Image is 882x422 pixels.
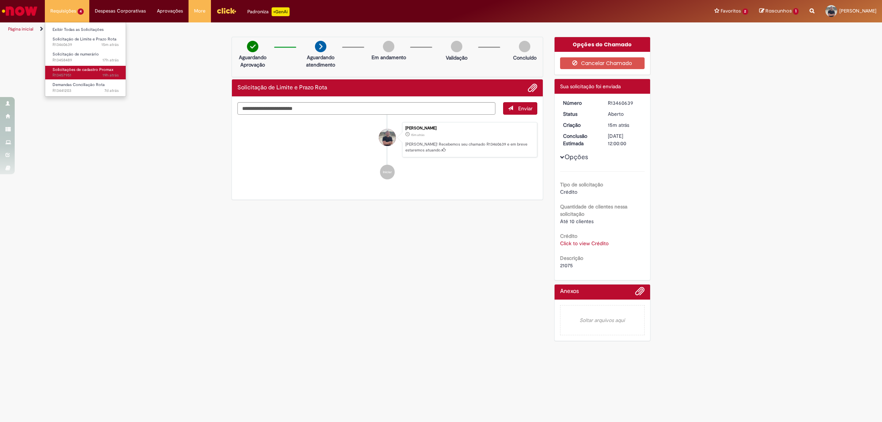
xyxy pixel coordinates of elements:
time: 29/08/2025 07:59:48 [411,133,424,137]
textarea: Digite sua mensagem aqui... [237,102,495,115]
span: R13457951 [53,72,119,78]
img: img-circle-grey.png [383,41,394,52]
b: Crédito [560,233,577,239]
div: 29/08/2025 07:59:48 [608,121,642,129]
ul: Requisições [45,22,126,97]
a: Aberto R13441203 : Demandas Conciliação Rota [45,81,126,94]
a: Click to view Crédito [560,240,609,247]
a: Página inicial [8,26,33,32]
b: Tipo de solicitação [560,181,603,188]
span: 15m atrás [101,42,119,47]
div: Marcelo Alves Elias [379,129,396,146]
b: Quantidade de clientes nessa solicitação [560,203,627,217]
img: img-circle-grey.png [451,41,462,52]
ul: Trilhas de página [6,22,582,36]
span: 4 [78,8,84,15]
div: [DATE] 12:00:00 [608,132,642,147]
time: 28/08/2025 13:44:21 [103,72,119,78]
div: Padroniza [247,7,290,16]
img: img-circle-grey.png [519,41,530,52]
div: Aberto [608,110,642,118]
p: Em andamento [372,54,406,61]
span: Solicitação de Limite e Prazo Rota [53,36,116,42]
time: 28/08/2025 15:02:30 [103,57,119,63]
p: Aguardando Aprovação [235,54,270,68]
em: Soltar arquivos aqui [560,305,645,335]
img: check-circle-green.png [247,41,258,52]
span: Sua solicitação foi enviada [560,83,621,90]
span: 2 [742,8,749,15]
span: Até 10 clientes [560,218,594,225]
img: arrow-next.png [315,41,326,52]
span: R13460639 [53,42,119,48]
span: Enviar [518,105,533,112]
dt: Conclusão Estimada [557,132,603,147]
span: 17h atrás [103,57,119,63]
dt: Criação [557,121,603,129]
span: Demandas Conciliação Rota [53,82,105,87]
button: Cancelar Chamado [560,57,645,69]
h2: Anexos [560,288,579,295]
b: Descrição [560,255,583,261]
a: Aberto R13457951 : Solicitações de cadastro Promax [45,66,126,79]
span: More [194,7,205,15]
time: 29/08/2025 07:59:50 [101,42,119,47]
span: 7d atrás [104,88,119,93]
button: Adicionar anexos [635,286,645,300]
p: +GenAi [272,7,290,16]
img: click_logo_yellow_360x200.png [216,5,236,16]
a: Aberto R13458489 : Solicitação de numerário [45,50,126,64]
div: Opções do Chamado [555,37,650,52]
a: Exibir Todas as Solicitações [45,26,126,34]
span: 15m atrás [608,122,629,128]
ul: Histórico de tíquete [237,115,537,187]
li: Marcelo Alves Elias [237,122,537,157]
span: 21075 [560,262,573,269]
span: Favoritos [721,7,741,15]
span: [PERSON_NAME] [839,8,876,14]
p: Aguardando atendimento [303,54,338,68]
dt: Número [557,99,603,107]
dt: Status [557,110,603,118]
span: Despesas Corporativas [95,7,146,15]
h2: Solicitação de Limite e Prazo Rota Histórico de tíquete [237,85,327,91]
div: [PERSON_NAME] [405,126,533,130]
a: Rascunhos [759,8,799,15]
p: Validação [446,54,467,61]
span: Crédito [560,189,577,195]
span: 19h atrás [103,72,119,78]
span: 1 [793,8,799,15]
span: R13441203 [53,88,119,94]
span: R13458489 [53,57,119,63]
span: Solicitações de cadastro Promax [53,67,114,72]
img: ServiceNow [1,4,39,18]
span: 15m atrás [411,133,424,137]
p: [PERSON_NAME]! Recebemos seu chamado R13460639 e em breve estaremos atuando. [405,142,533,153]
p: Concluído [513,54,537,61]
time: 22/08/2025 18:01:29 [104,88,119,93]
div: R13460639 [608,99,642,107]
span: Solicitação de numerário [53,51,99,57]
button: Adicionar anexos [528,83,537,93]
a: Aberto R13460639 : Solicitação de Limite e Prazo Rota [45,35,126,49]
span: Aprovações [157,7,183,15]
span: Rascunhos [766,7,792,14]
span: Requisições [50,7,76,15]
button: Enviar [503,102,537,115]
time: 29/08/2025 07:59:48 [608,122,629,128]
